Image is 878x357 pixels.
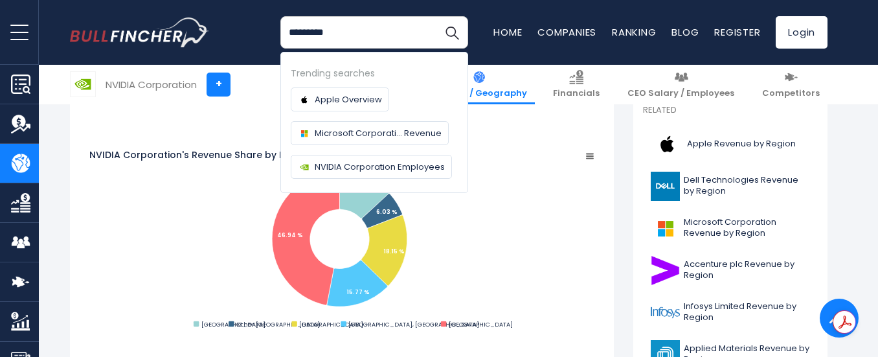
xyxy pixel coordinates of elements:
[291,155,452,179] a: NVIDIA Corporation Employees
[207,73,231,97] a: +
[612,25,656,39] a: Ranking
[627,88,734,99] span: CEO Salary / Employees
[651,298,680,327] img: INFY logo
[70,17,209,47] img: bullfincher logo
[684,259,810,281] span: Accenture plc Revenue by Region
[643,126,818,162] a: Apple Revenue by Region
[431,88,527,99] span: Product / Geography
[643,253,818,288] a: Accenture plc Revenue by Region
[298,127,311,140] img: Company logo
[449,320,513,328] text: [GEOGRAPHIC_DATA]
[643,105,818,116] p: Related
[291,66,458,81] div: Trending searches
[684,175,810,197] span: Dell Technologies Revenue by Region
[346,288,370,296] text: 15.77 %
[651,130,683,159] img: AAPL logo
[436,16,468,49] button: Search
[298,161,311,174] img: Company logo
[553,88,600,99] span: Financials
[315,126,442,140] span: Microsoft Corporati... Revenue
[315,160,445,174] span: NVIDIA Corporation Employees
[277,231,303,240] text: 46.94 %
[106,77,197,92] div: NVIDIA Corporation
[643,211,818,246] a: Microsoft Corporation Revenue by Region
[671,25,699,39] a: Blog
[201,320,265,328] text: [GEOGRAPHIC_DATA]
[754,65,827,104] a: Competitors
[643,168,818,204] a: Dell Technologies Revenue by Region
[348,320,479,328] text: [GEOGRAPHIC_DATA], [GEOGRAPHIC_DATA]
[684,217,810,239] span: Microsoft Corporation Revenue by Region
[70,17,209,47] a: Go to homepage
[537,25,596,39] a: Companies
[643,295,818,330] a: Infosys Limited Revenue by Region
[299,320,363,328] text: [GEOGRAPHIC_DATA]
[236,320,320,328] text: Other [GEOGRAPHIC_DATA]
[89,148,311,161] tspan: NVIDIA Corporation's Revenue Share by Region
[776,16,827,49] a: Login
[298,93,311,106] img: Company logo
[714,25,760,39] a: Register
[315,93,382,106] span: Apple Overview
[352,187,371,195] text: 13.11 %
[651,256,680,285] img: ACN logo
[687,139,796,150] span: Apple Revenue by Region
[376,207,398,216] text: 6.03 %
[651,172,680,201] img: DELL logo
[71,72,95,97] img: NVDA logo
[493,25,522,39] a: Home
[684,301,810,323] span: Infosys Limited Revenue by Region
[423,65,535,104] a: Product / Geography
[291,87,389,111] a: Apple Overview
[762,88,820,99] span: Competitors
[651,214,680,243] img: MSFT logo
[383,247,405,255] text: 18.15 %
[620,65,742,104] a: CEO Salary / Employees
[545,65,607,104] a: Financials
[291,121,449,145] a: Microsoft Corporati... Revenue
